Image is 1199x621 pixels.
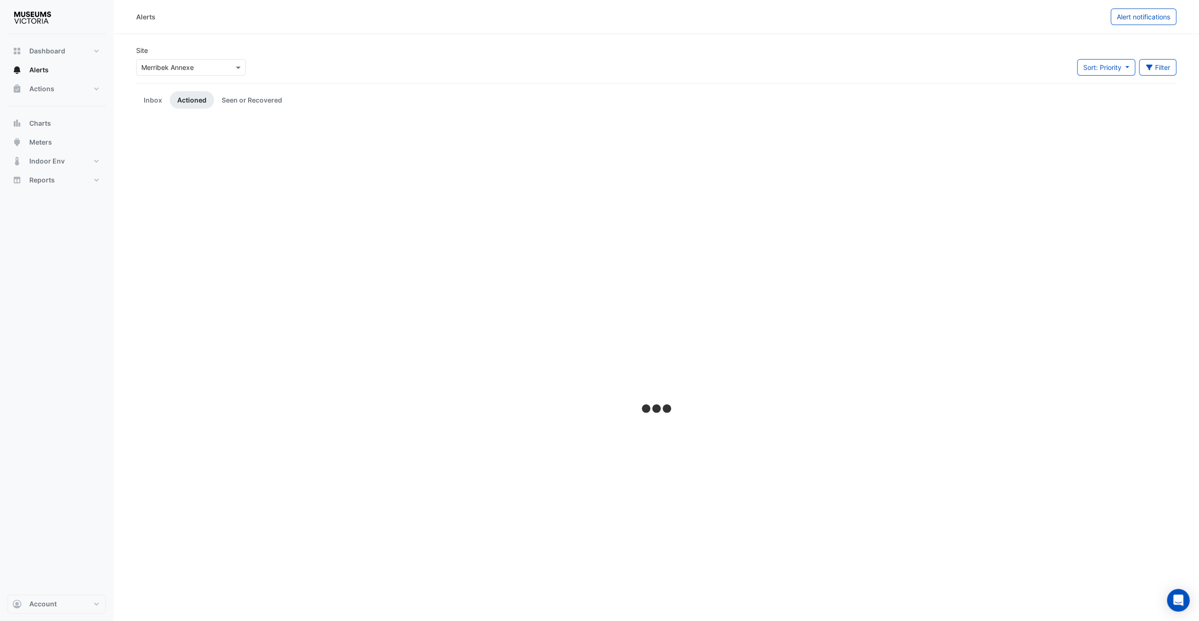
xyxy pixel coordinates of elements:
button: Account [8,595,106,613]
app-icon: Charts [12,119,22,128]
a: Actioned [170,91,214,109]
span: Alerts [29,65,49,75]
div: Alerts [136,12,155,22]
span: Charts [29,119,51,128]
span: Account [29,599,57,609]
app-icon: Alerts [12,65,22,75]
button: Filter [1139,59,1177,76]
a: Seen or Recovered [214,91,290,109]
button: Actions [8,79,106,98]
button: Indoor Env [8,152,106,171]
span: Alert notifications [1117,13,1170,21]
button: Dashboard [8,42,106,60]
button: Alerts [8,60,106,79]
div: Open Intercom Messenger [1167,589,1190,612]
button: Meters [8,133,106,152]
span: Dashboard [29,46,65,56]
span: Indoor Env [29,156,65,166]
app-icon: Actions [12,84,22,94]
span: Sort: Priority [1083,63,1121,71]
span: Reports [29,175,55,185]
app-icon: Reports [12,175,22,185]
app-icon: Meters [12,138,22,147]
img: Company Logo [11,8,54,26]
span: Actions [29,84,54,94]
span: Meters [29,138,52,147]
app-icon: Indoor Env [12,156,22,166]
label: Site [136,45,148,55]
a: Inbox [136,91,170,109]
button: Sort: Priority [1077,59,1135,76]
button: Charts [8,114,106,133]
button: Alert notifications [1111,9,1176,25]
button: Reports [8,171,106,190]
app-icon: Dashboard [12,46,22,56]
